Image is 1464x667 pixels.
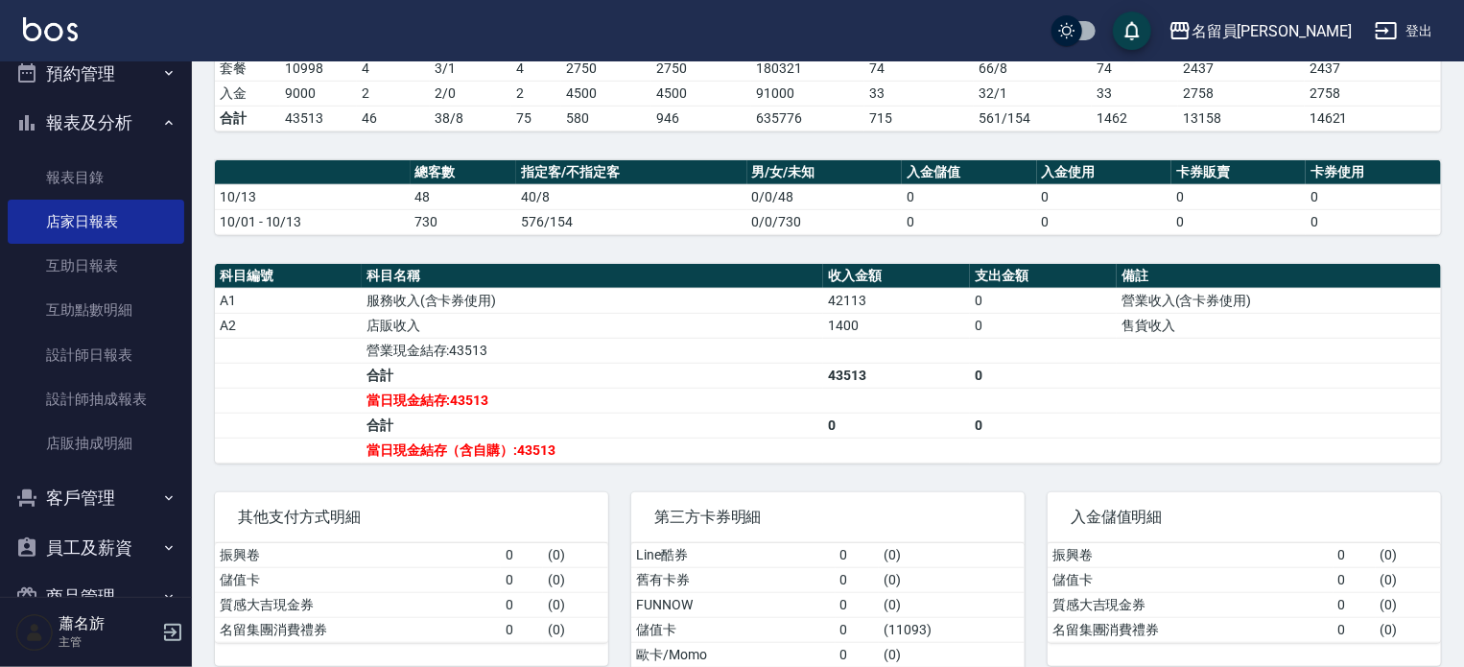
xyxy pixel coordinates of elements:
td: 合計 [362,413,823,438]
td: 營業收入(含卡券使用) [1117,288,1441,313]
td: 0 [836,543,880,568]
td: 4500 [651,81,751,106]
td: ( 0 ) [543,592,608,617]
td: 0 [501,617,543,642]
td: 0 [970,313,1117,338]
th: 入金儲值 [902,160,1036,185]
td: 0 [1037,184,1171,209]
td: 儲值卡 [1048,567,1334,592]
button: 報表及分析 [8,98,184,148]
td: ( 0 ) [879,592,1025,617]
td: 3 / 1 [430,56,511,81]
td: 當日現金結存:43513 [362,388,823,413]
td: 歐卡/Momo [631,642,836,667]
div: 名留員[PERSON_NAME] [1192,19,1352,43]
td: 0/0/730 [747,209,903,234]
td: 48 [411,184,517,209]
td: 合計 [362,363,823,388]
td: ( 0 ) [1376,592,1441,617]
td: 4 [357,56,430,81]
td: 730 [411,209,517,234]
button: 名留員[PERSON_NAME] [1161,12,1359,51]
td: 42113 [823,288,970,313]
td: 0 [1334,617,1376,642]
img: Logo [23,17,78,41]
td: 74 [1092,56,1178,81]
a: 設計師抽成報表 [8,377,184,421]
button: 登出 [1367,13,1441,49]
img: Person [15,613,54,652]
th: 備註 [1117,264,1441,289]
td: 儲值卡 [215,567,501,592]
td: 10/13 [215,184,411,209]
td: 91000 [751,81,864,106]
td: 當日現金結存（含自購）:43513 [362,438,823,463]
td: 946 [651,106,751,131]
th: 支出金額 [970,264,1117,289]
td: 0 [1037,209,1171,234]
td: 0 [836,592,880,617]
td: 576/154 [516,209,746,234]
th: 科目名稱 [362,264,823,289]
td: 46 [357,106,430,131]
button: 員工及薪資 [8,523,184,573]
td: 振興卷 [215,543,501,568]
button: 預約管理 [8,49,184,99]
td: 2 [357,81,430,106]
span: 其他支付方式明細 [238,508,585,527]
td: 質感大吉現金券 [215,592,501,617]
td: ( 0 ) [1376,543,1441,568]
td: 0 [902,184,1036,209]
th: 卡券使用 [1306,160,1441,185]
td: 0 [501,543,543,568]
button: 商品管理 [8,572,184,622]
td: 0 [1306,209,1441,234]
td: 0 [1334,567,1376,592]
td: 561/154 [974,106,1092,131]
td: 0 [1306,184,1441,209]
td: 店販收入 [362,313,823,338]
td: 2437 [1305,56,1441,81]
td: 售貨收入 [1117,313,1441,338]
th: 科目編號 [215,264,362,289]
td: 10998 [280,56,357,81]
a: 報表目錄 [8,155,184,200]
td: 4500 [561,81,651,106]
th: 收入金額 [823,264,970,289]
td: FUNNOW [631,592,836,617]
td: 振興卷 [1048,543,1334,568]
td: 40/8 [516,184,746,209]
td: ( 0 ) [543,617,608,642]
a: 店家日報表 [8,200,184,244]
td: 0 [836,642,880,667]
td: 2758 [1305,81,1441,106]
td: ( 0 ) [1376,617,1441,642]
td: 74 [864,56,974,81]
td: 0 [1334,592,1376,617]
td: 33 [864,81,974,106]
td: 0 [902,209,1036,234]
td: 營業現金結存:43513 [362,338,823,363]
td: 合計 [215,106,280,131]
a: 互助日報表 [8,244,184,288]
td: 14621 [1305,106,1441,131]
td: 舊有卡券 [631,567,836,592]
td: 1462 [1092,106,1178,131]
td: 0 [1171,209,1306,234]
td: 0 [836,567,880,592]
span: 入金儲值明細 [1071,508,1418,527]
td: 2750 [561,56,651,81]
td: ( 0 ) [879,567,1025,592]
td: 名留集團消費禮券 [1048,617,1334,642]
td: 名留集團消費禮券 [215,617,501,642]
td: 2 [511,81,561,106]
td: 質感大吉現金券 [1048,592,1334,617]
td: 38/8 [430,106,511,131]
td: ( 0 ) [1376,567,1441,592]
td: A1 [215,288,362,313]
td: 33 [1092,81,1178,106]
td: 1400 [823,313,970,338]
table: a dense table [1048,543,1441,643]
td: 10/01 - 10/13 [215,209,411,234]
td: A2 [215,313,362,338]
